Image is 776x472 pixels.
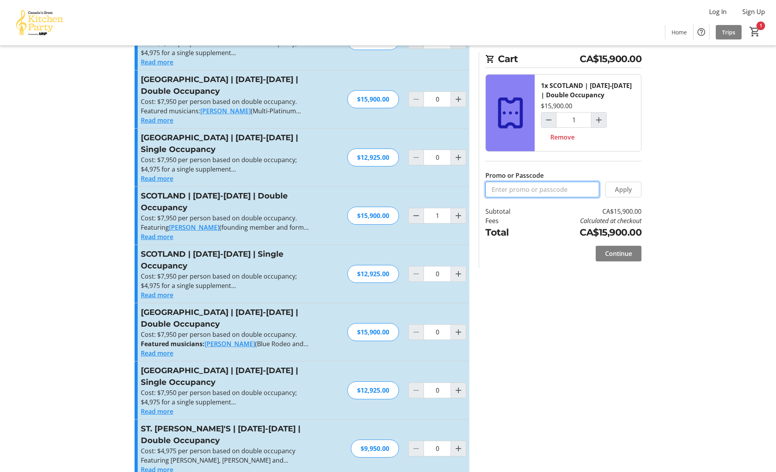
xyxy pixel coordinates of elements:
[580,52,641,66] span: CA$15,900.00
[703,5,733,18] button: Log In
[141,340,255,348] strong: Featured musicians:
[141,155,312,174] p: Cost: $7,950 per person based on double occupancy; $4,975 for a single supplement
[530,207,641,216] td: CA$15,900.00
[141,39,312,57] p: Cost: $7,950 per person based on double occupancy; $4,975 for a single supplement
[596,246,641,261] button: Continue
[409,208,424,223] button: Decrement by one
[530,216,641,225] td: Calculated at checkout
[141,97,312,106] p: Cost: $7,950 per person based on double occupancy.
[693,24,709,40] button: Help
[141,388,312,407] p: Cost: $7,950 per person based on double occupancy; $4,975 for a single supplement
[736,5,771,18] button: Sign Up
[709,7,727,16] span: Log In
[347,323,399,341] div: $15,900.00
[141,223,312,232] p: Featuring (founding member and former lead singer, guitarist and primary songwriter of the Barena...
[424,383,451,398] input: SPAIN | May 12-19, 2026 | Single Occupancy Quantity
[556,112,591,128] input: SCOTLAND | May 4-11, 2026 | Double Occupancy Quantity
[141,330,312,339] p: Cost: $7,950 per person based on double occupancy.
[722,28,735,36] span: Trips
[451,92,466,107] button: Increment by one
[605,182,641,197] button: Apply
[424,150,451,165] input: SICILY | May 2-9, 2026 | Single Occupancy Quantity
[141,213,312,223] p: Cost: $7,950 per person based on double occupancy.
[424,266,451,282] input: SCOTLAND | May 4-11, 2026 | Single Occupancy Quantity
[451,150,466,165] button: Increment by one
[347,90,399,108] div: $15,900.00
[451,266,466,281] button: Increment by one
[424,441,451,456] input: ST. JOHN'S | May 24-29, 2026 | Double Occupancy Quantity
[347,265,399,283] div: $12,925.00
[541,81,635,100] div: 1x SCOTLAND | [DATE]-[DATE] | Double Occupancy
[351,440,399,458] div: $9,950.00
[665,25,693,39] a: Home
[615,185,632,194] span: Apply
[141,190,312,213] h3: SCOTLAND | [DATE]-[DATE] | Double Occupancy
[485,182,599,197] input: Enter promo or passcode
[716,25,742,39] a: Trips
[141,456,312,465] p: Featuring [PERSON_NAME], [PERSON_NAME] and [PERSON_NAME] in a finale concert!
[141,407,173,416] button: Read more
[347,381,399,399] div: $12,925.00
[141,132,312,155] h3: [GEOGRAPHIC_DATA] | [DATE]-[DATE] | Single Occupancy
[141,232,173,241] button: Read more
[200,107,251,115] a: [PERSON_NAME]
[672,28,687,36] span: Home
[141,248,312,272] h3: SCOTLAND | [DATE]-[DATE] | Single Occupancy
[451,208,466,223] button: Increment by one
[141,57,173,67] button: Read more
[485,216,530,225] td: Fees
[424,324,451,340] input: SPAIN | May 12-19, 2026 | Double Occupancy Quantity
[451,441,466,456] button: Increment by one
[141,174,173,183] button: Read more
[141,272,312,290] p: Cost: $7,950 per person based on double occupancy; $4,975 for a single supplement
[205,340,255,348] a: [PERSON_NAME]
[451,383,466,398] button: Increment by one
[550,132,575,142] span: Remove
[141,106,312,116] p: Featured musicians: (Multi-Platinum selling, Juno Award-winning artist, producer and playwright) ...
[541,101,572,111] div: $15,900.00
[485,225,530,240] td: Total
[424,91,451,107] input: SICILY | May 2-9, 2026 | Double Occupancy Quantity
[141,290,173,300] button: Read more
[530,225,641,240] td: CA$15,900.00
[5,3,74,42] img: Canada’s Great Kitchen Party's Logo
[424,208,451,223] input: SCOTLAND | May 4-11, 2026 | Double Occupancy Quantity
[591,113,606,127] button: Increment by one
[451,325,466,340] button: Increment by one
[605,249,632,258] span: Continue
[141,306,312,330] h3: [GEOGRAPHIC_DATA] | [DATE]-[DATE] | Double Occupancy
[141,365,312,388] h3: [GEOGRAPHIC_DATA] | [DATE]-[DATE] | Single Occupancy
[541,113,556,127] button: Decrement by one
[485,52,641,68] h2: Cart
[169,223,219,232] a: [PERSON_NAME]
[347,148,399,166] div: $12,925.00
[485,171,544,180] label: Promo or Passcode
[485,207,530,216] td: Subtotal
[141,116,173,125] button: Read more
[347,207,399,225] div: $15,900.00
[541,129,584,145] button: Remove
[141,349,173,358] button: Read more
[742,7,765,16] span: Sign Up
[748,25,762,39] button: Cart
[141,339,312,349] p: (Blue Rodeo and the [PERSON_NAME] Band), ([PERSON_NAME] and the Legendary Hearts and The Cariboo ...
[141,73,312,97] h3: [GEOGRAPHIC_DATA] | [DATE]-[DATE] | Double Occupancy
[141,446,312,456] p: Cost: $4,975 per person based on double occupancy
[141,423,312,446] h3: ST. [PERSON_NAME]'S | [DATE]-[DATE] | Double Occupancy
